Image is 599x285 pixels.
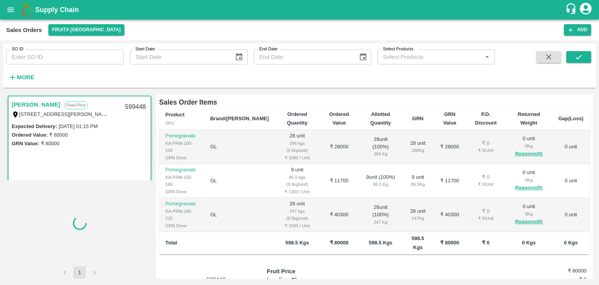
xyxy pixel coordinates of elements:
div: ₹ 0 [472,140,499,147]
td: ₹ 11700 [434,164,466,198]
b: 0 Kgs [564,240,578,246]
b: Brand/[PERSON_NAME] [210,116,269,121]
div: 28 unit ( 100 %) [365,136,396,158]
div: 247 kgs (9.5kg/unit) [281,208,313,222]
td: ₹ 40300 [434,198,466,232]
div: ₹ 0 / Unit [472,181,499,188]
b: Product [165,112,184,118]
div: KA-PRM-100-150 [165,140,198,154]
label: End Date [259,46,277,52]
div: 0 Kg [512,176,546,183]
label: Ordered Value: [12,132,48,138]
b: ₹ 80000 [330,240,349,246]
b: ₹ 0 [482,240,489,246]
div: 26 unit ( 100 %) [365,204,396,226]
strong: More [17,74,34,80]
b: P.D. Discount [475,111,497,126]
div: 266 Kg [408,147,427,154]
div: KA-PRM-180-220 [165,208,198,222]
button: Reasons(0) [512,150,546,159]
input: Select Products [380,52,480,62]
div: GRN Done [165,154,198,161]
b: 598.5 Kgs [411,235,424,250]
div: 28 unit [408,140,427,154]
div: 0 Kg [512,142,546,150]
button: Choose date [232,50,246,64]
button: Reasons(0) [512,183,546,192]
td: ₹ 11700 [319,164,359,198]
button: page 1 [73,266,86,279]
td: ₹ 40300 [319,198,359,232]
div: 247 Kg [408,215,427,222]
button: Add [564,24,591,36]
div: 0 unit [512,135,546,159]
label: [DATE] 01:15 PM [58,123,97,129]
p: Fruit Price [267,267,347,276]
label: [STREET_ADDRESS][PERSON_NAME] [19,111,111,117]
td: ₹ 28000 [434,130,466,164]
td: GL [204,164,275,198]
td: 0 unit [552,198,590,232]
label: ₹ 80000 [41,141,60,146]
p: 599448 [187,275,245,284]
b: ₹ 80000 [440,240,459,246]
b: 0 Kgs [522,240,535,246]
button: Select DC [48,24,125,36]
div: ₹ 0 [472,174,499,181]
div: account of current user [579,2,593,18]
button: More [6,71,36,84]
div: 0 Kg [512,210,546,217]
b: Ordered Quantity [287,111,308,126]
button: Open [482,52,492,62]
b: 598.5 Kgs [285,240,309,246]
button: Reasons(0) [512,217,546,226]
p: Pomegranate [165,166,198,174]
label: Select Products [383,46,413,52]
div: GRN Done [165,188,198,195]
b: Gap(Loss) [558,116,583,121]
b: Returned Weight [518,111,540,126]
b: 598.5 Kgs [369,240,393,246]
div: Sales Orders [6,25,42,35]
p: Loading Charge [267,276,347,284]
h6: ₹ 80000 [533,267,587,275]
td: 0 unit [552,130,590,164]
h6: ₹ 0 [533,276,587,283]
td: 9 unit [275,164,319,198]
div: ₹ 0 / Unit [472,215,499,222]
a: Supply Chain [35,4,565,15]
p: Fixed Price [64,101,88,109]
nav: pagination navigation [57,266,102,279]
input: Start Date [130,50,229,64]
div: 0 unit [512,169,546,192]
div: 266 Kg [365,150,396,157]
b: GRN Value [443,111,456,126]
b: GRN [412,116,424,121]
td: GL [204,198,275,232]
div: ₹ 0 / Unit [472,147,499,154]
td: 0 unit [552,164,590,198]
div: 9 unit [408,174,427,188]
div: SKU [165,119,198,126]
b: Allotted Quantity [370,111,391,126]
td: 26 unit [275,198,319,232]
div: ₹ 1000 / Unit [281,154,313,161]
td: ₹ 28000 [319,130,359,164]
div: 599448 [121,98,151,116]
p: Pomegranate [165,200,198,208]
img: logo [19,2,35,18]
h6: Sales Order Items [159,97,590,108]
b: Ordered Value [329,111,349,126]
div: customer-support [565,3,579,17]
b: Supply Chain [35,6,79,14]
div: 0 unit [512,203,546,226]
input: Enter SO ID [6,50,124,64]
b: Total [165,240,177,246]
label: Start Date [135,46,155,52]
button: open drawer [2,1,19,19]
div: ₹ 1550 / Unit [281,222,313,229]
div: GRN Done [165,222,198,229]
label: ₹ 80000 [49,132,68,138]
div: 9 unit ( 100 %) [365,174,396,188]
div: 247 Kg [365,219,396,226]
